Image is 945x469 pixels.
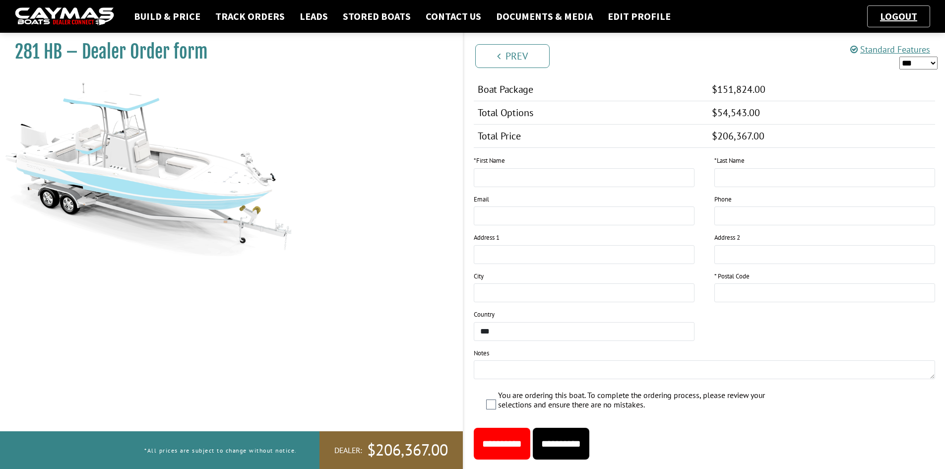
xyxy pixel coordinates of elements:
[210,10,290,23] a: Track Orders
[474,233,500,243] label: Address 1
[295,10,333,23] a: Leads
[474,310,495,320] label: Country
[475,44,550,68] a: Prev
[491,10,598,23] a: Documents & Media
[875,10,922,22] a: Logout
[421,10,486,23] a: Contact Us
[474,195,489,204] label: Email
[319,431,463,469] a: Dealer:$206,367.00
[474,125,708,148] td: Total Price
[714,233,740,243] label: Address 2
[603,10,676,23] a: Edit Profile
[15,7,114,26] img: caymas-dealer-connect-2ed40d3bc7270c1d8d7ffb4b79bf05adc795679939227970def78ec6f6c03838.gif
[714,271,750,281] label: * Postal Code
[498,391,767,412] label: You are ordering this boat. To complete the ordering process, please review your selections and e...
[714,156,745,166] label: Last Name
[712,130,764,142] span: $206,367.00
[15,41,438,63] h1: 281 HB – Dealer Order form
[338,10,416,23] a: Stored Boats
[712,83,765,96] span: $151,824.00
[712,106,760,119] span: $54,543.00
[334,445,362,456] span: Dealer:
[474,78,708,101] td: Boat Package
[714,195,732,204] label: Phone
[474,271,484,281] label: City
[850,44,930,55] a: Standard Features
[144,442,297,459] p: *All prices are subject to change without notice.
[474,348,489,358] label: Notes
[129,10,205,23] a: Build & Price
[367,440,448,461] span: $206,367.00
[474,101,708,125] td: Total Options
[474,156,505,166] label: First Name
